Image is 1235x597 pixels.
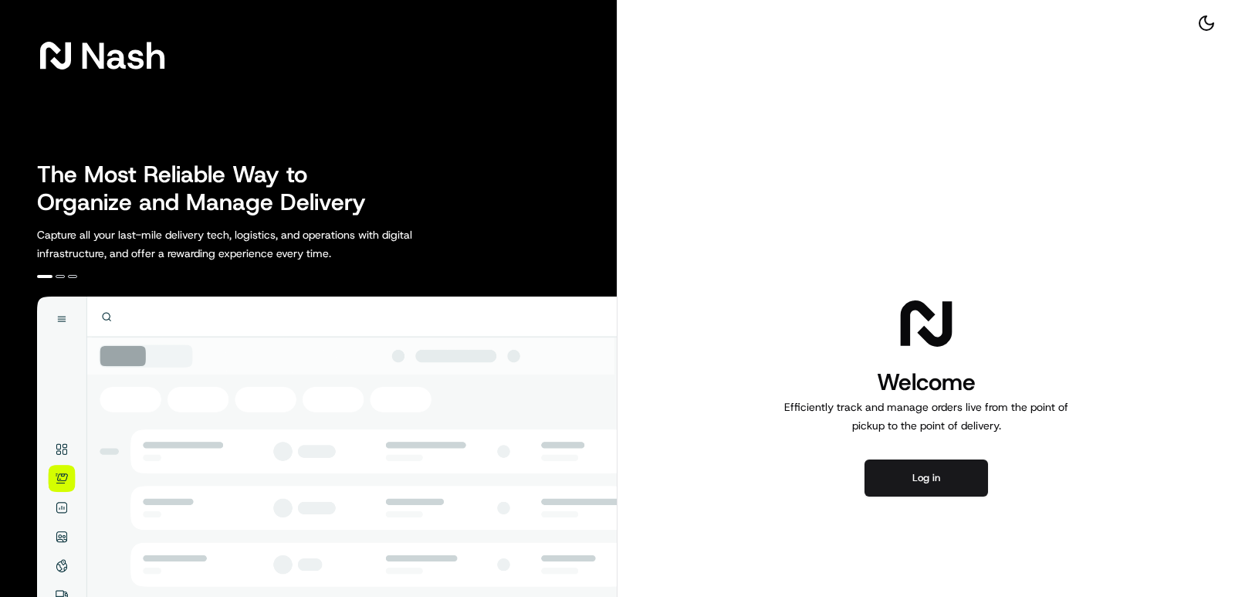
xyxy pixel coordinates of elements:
[778,367,1074,398] h1: Welcome
[778,398,1074,435] p: Efficiently track and manage orders live from the point of pickup to the point of delivery.
[864,460,988,497] button: Log in
[37,226,482,263] p: Capture all your last-mile delivery tech, logistics, and operations with digital infrastructure, ...
[80,40,166,71] span: Nash
[37,161,383,216] h2: The Most Reliable Way to Organize and Manage Delivery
